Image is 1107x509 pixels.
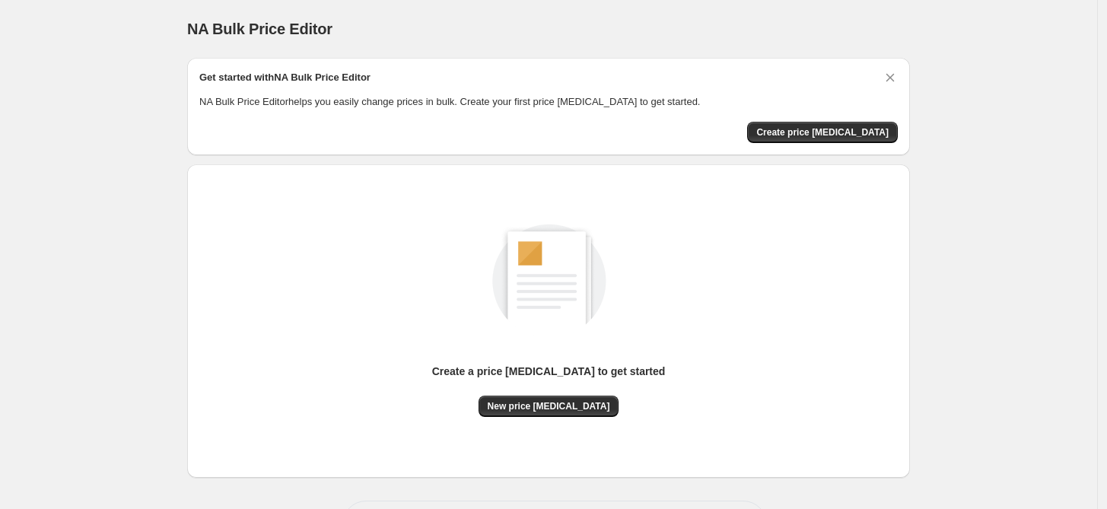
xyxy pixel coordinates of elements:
button: Dismiss card [883,70,898,85]
button: New price [MEDICAL_DATA] [479,396,619,417]
p: NA Bulk Price Editor helps you easily change prices in bulk. Create your first price [MEDICAL_DAT... [199,94,898,110]
p: Create a price [MEDICAL_DATA] to get started [432,364,666,379]
span: New price [MEDICAL_DATA] [488,400,610,412]
span: NA Bulk Price Editor [187,21,332,37]
span: Create price [MEDICAL_DATA] [756,126,889,138]
h2: Get started with NA Bulk Price Editor [199,70,371,85]
button: Create price change job [747,122,898,143]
